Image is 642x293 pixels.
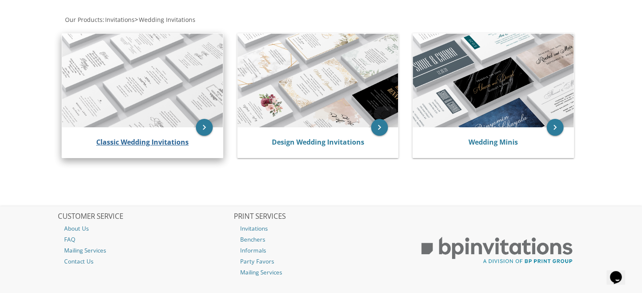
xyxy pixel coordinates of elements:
a: Design Wedding Invitations [271,137,364,147]
a: Invitations [234,223,409,234]
img: Classic Wedding Invitations [62,34,223,127]
img: Wedding Minis [413,34,574,127]
a: Benchers [234,234,409,245]
a: keyboard_arrow_right [371,119,388,136]
a: Classic Wedding Invitations [96,137,189,147]
a: keyboard_arrow_right [196,119,213,136]
span: Invitations [105,16,135,24]
a: Wedding Invitations [138,16,195,24]
a: keyboard_arrow_right [547,119,563,136]
a: FAQ [58,234,233,245]
span: Wedding Invitations [139,16,195,24]
img: BP Print Group [409,229,584,271]
img: Design Wedding Invitations [238,34,398,127]
a: Mailing Services [234,267,409,278]
a: Wedding Minis [469,137,518,147]
a: Informals [234,245,409,256]
h2: PRINT SERVICES [234,212,409,221]
a: Party Favors [234,256,409,267]
span: > [135,16,195,24]
iframe: chat widget [607,259,634,285]
a: Mailing Services [58,245,233,256]
a: Contact Us [58,256,233,267]
div: : [58,16,321,24]
a: Our Products [64,16,103,24]
a: About Us [58,223,233,234]
h2: CUSTOMER SERVICE [58,212,233,221]
a: Invitations [104,16,135,24]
